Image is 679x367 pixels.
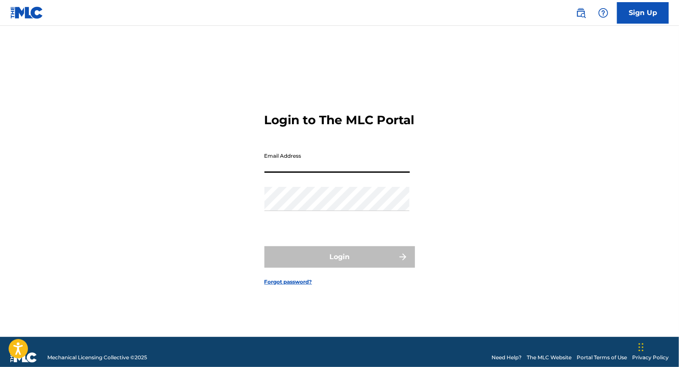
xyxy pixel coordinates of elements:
a: The MLC Website [527,354,571,361]
h3: Login to The MLC Portal [264,113,415,128]
a: Forgot password? [264,278,312,286]
span: Mechanical Licensing Collective © 2025 [47,354,147,361]
div: Drag [639,334,644,360]
iframe: Chat Widget [636,326,679,367]
a: Privacy Policy [632,354,669,361]
a: Sign Up [617,2,669,24]
img: logo [10,352,37,363]
img: MLC Logo [10,6,43,19]
a: Portal Terms of Use [577,354,627,361]
a: Public Search [572,4,590,21]
img: search [576,8,586,18]
div: Help [595,4,612,21]
a: Need Help? [492,354,522,361]
img: help [598,8,608,18]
